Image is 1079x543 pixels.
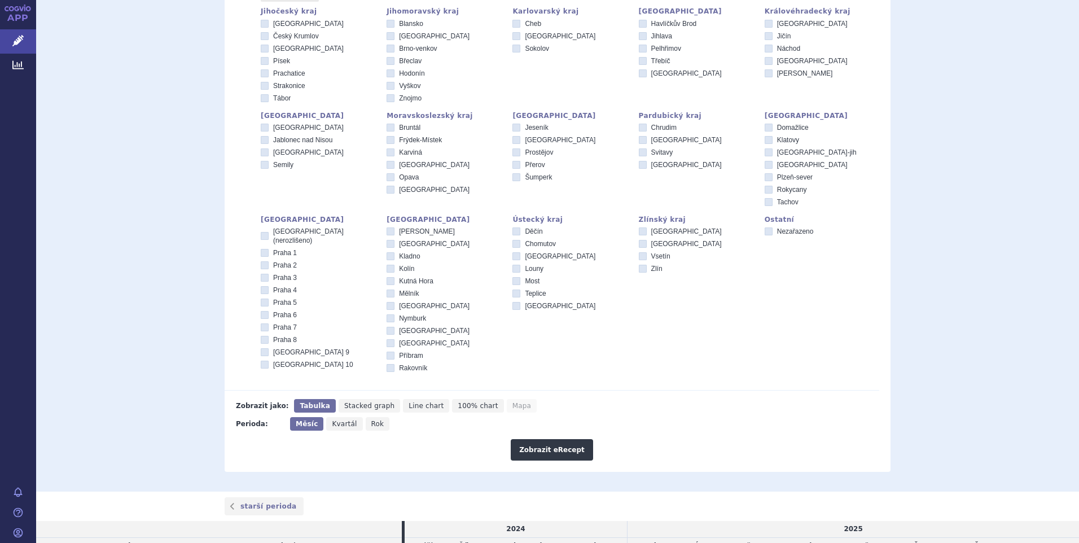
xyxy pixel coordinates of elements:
[273,94,291,102] span: Tábor
[651,161,722,169] span: [GEOGRAPHIC_DATA]
[525,265,543,273] span: Louny
[651,240,722,248] span: [GEOGRAPHIC_DATA]
[273,286,297,294] span: Praha 4
[399,124,420,132] span: Bruntál
[777,148,857,156] span: [GEOGRAPHIC_DATA]-jih
[261,112,375,120] div: [GEOGRAPHIC_DATA]
[399,82,420,90] span: Vyškov
[273,69,305,77] span: Prachatice
[399,69,424,77] span: Hodonín
[651,69,722,77] span: [GEOGRAPHIC_DATA]
[525,240,556,248] span: Chomutov
[777,173,813,181] span: Plzeň-sever
[399,136,442,144] span: Frýdek-Místek
[399,364,427,372] span: Rakovník
[344,402,394,410] span: Stacked graph
[371,420,384,428] span: Rok
[273,57,290,65] span: Písek
[273,136,332,144] span: Jablonec nad Nisou
[399,161,470,169] span: [GEOGRAPHIC_DATA]
[651,136,722,144] span: [GEOGRAPHIC_DATA]
[777,69,833,77] span: [PERSON_NAME]
[399,290,419,297] span: Mělník
[399,302,470,310] span: [GEOGRAPHIC_DATA]
[651,57,670,65] span: Třebíč
[525,148,553,156] span: Prostějov
[639,216,753,224] div: Zlínský kraj
[777,136,799,144] span: Klatovy
[525,302,595,310] span: [GEOGRAPHIC_DATA]
[387,112,501,120] div: Moravskoslezský kraj
[273,323,297,331] span: Praha 7
[399,186,470,194] span: [GEOGRAPHIC_DATA]
[273,348,349,356] span: [GEOGRAPHIC_DATA] 9
[273,20,344,28] span: [GEOGRAPHIC_DATA]
[273,299,297,306] span: Praha 5
[511,439,593,461] button: Zobrazit eRecept
[273,361,353,369] span: [GEOGRAPHIC_DATA] 10
[525,45,549,52] span: Sokolov
[651,20,697,28] span: Havlíčkův Brod
[273,261,297,269] span: Praha 2
[399,45,437,52] span: Brno-venkov
[777,198,799,206] span: Tachov
[399,327,470,335] span: [GEOGRAPHIC_DATA]
[765,216,879,224] div: Ostatní
[261,216,375,224] div: [GEOGRAPHIC_DATA]
[399,240,470,248] span: [GEOGRAPHIC_DATA]
[409,402,444,410] span: Line chart
[332,420,357,428] span: Kvartál
[777,227,814,235] span: Nezařazeno
[525,32,595,40] span: [GEOGRAPHIC_DATA]
[273,148,344,156] span: [GEOGRAPHIC_DATA]
[525,161,545,169] span: Přerov
[458,402,498,410] span: 100% chart
[628,521,1079,537] td: 2025
[273,124,344,132] span: [GEOGRAPHIC_DATA]
[399,227,455,235] span: [PERSON_NAME]
[273,336,297,344] span: Praha 8
[651,32,672,40] span: Jihlava
[273,32,319,40] span: Český Krumlov
[639,112,753,120] div: Pardubický kraj
[525,136,595,144] span: [GEOGRAPHIC_DATA]
[399,339,470,347] span: [GEOGRAPHIC_DATA]
[387,7,501,15] div: Jihomoravský kraj
[639,7,753,15] div: [GEOGRAPHIC_DATA]
[525,227,542,235] span: Děčín
[512,402,531,410] span: Mapa
[765,112,879,120] div: [GEOGRAPHIC_DATA]
[525,277,539,285] span: Most
[399,252,420,260] span: Kladno
[387,216,501,224] div: [GEOGRAPHIC_DATA]
[399,32,470,40] span: [GEOGRAPHIC_DATA]
[399,352,423,360] span: Příbram
[525,252,595,260] span: [GEOGRAPHIC_DATA]
[273,45,344,52] span: [GEOGRAPHIC_DATA]
[651,252,670,260] span: Vsetín
[777,186,807,194] span: Rokycany
[399,265,414,273] span: Kolín
[651,265,663,273] span: Zlín
[512,216,627,224] div: Ústecký kraj
[399,173,419,181] span: Opava
[405,521,628,537] td: 2024
[777,32,791,40] span: Jičín
[777,161,848,169] span: [GEOGRAPHIC_DATA]
[777,20,848,28] span: [GEOGRAPHIC_DATA]
[273,274,297,282] span: Praha 3
[525,173,552,181] span: Šumperk
[525,124,548,132] span: Jeseník
[651,45,681,52] span: Pelhřimov
[399,20,423,28] span: Blansko
[273,311,297,319] span: Praha 6
[225,497,304,515] a: starší perioda
[525,20,541,28] span: Cheb
[273,82,305,90] span: Strakonice
[273,249,297,257] span: Praha 1
[525,290,546,297] span: Teplice
[399,314,426,322] span: Nymburk
[261,7,375,15] div: Jihočeský kraj
[765,7,879,15] div: Královéhradecký kraj
[651,148,673,156] span: Svitavy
